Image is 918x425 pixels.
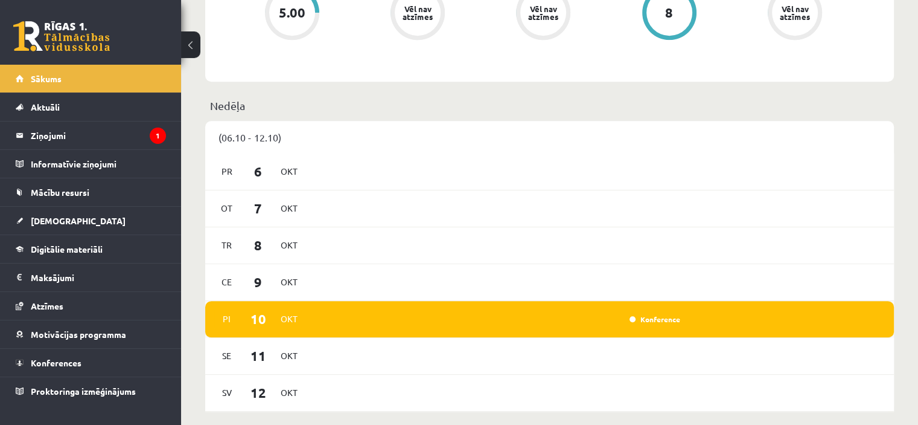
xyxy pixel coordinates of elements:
[16,377,166,405] a: Proktoringa izmēģinājums
[16,150,166,178] a: Informatīvie ziņojumi
[778,5,812,21] div: Vēl nav atzīmes
[630,314,680,324] a: Konference
[31,187,89,198] span: Mācību resursi
[276,273,302,291] span: Okt
[210,97,889,114] p: Nedēļa
[276,236,302,255] span: Okt
[31,300,63,311] span: Atzīmes
[13,21,110,51] a: Rīgas 1. Tālmācības vidusskola
[240,161,277,181] span: 6
[240,346,277,366] span: 11
[31,386,136,397] span: Proktoringa izmēģinājums
[31,215,126,226] span: [DEMOGRAPHIC_DATA]
[150,128,166,144] i: 1
[31,122,166,149] legend: Ziņojumi
[214,236,240,255] span: Tr
[276,346,302,365] span: Okt
[16,122,166,149] a: Ziņojumi1
[665,6,673,19] div: 8
[214,383,240,402] span: Sv
[31,150,166,178] legend: Informatīvie ziņojumi
[31,244,103,255] span: Digitālie materiāli
[214,310,240,328] span: Pi
[276,383,302,402] span: Okt
[240,198,277,218] span: 7
[31,329,126,340] span: Motivācijas programma
[16,349,166,377] a: Konferences
[16,65,166,92] a: Sākums
[31,357,81,368] span: Konferences
[16,178,166,206] a: Mācību resursi
[16,264,166,291] a: Maksājumi
[16,320,166,348] a: Motivācijas programma
[240,383,277,403] span: 12
[240,272,277,292] span: 9
[214,162,240,181] span: Pr
[16,235,166,263] a: Digitālie materiāli
[276,162,302,181] span: Okt
[16,292,166,320] a: Atzīmes
[401,5,435,21] div: Vēl nav atzīmes
[526,5,560,21] div: Vēl nav atzīmes
[276,199,302,218] span: Okt
[16,207,166,235] a: [DEMOGRAPHIC_DATA]
[240,309,277,329] span: 10
[240,235,277,255] span: 8
[31,264,166,291] legend: Maksājumi
[279,6,305,19] div: 5.00
[214,346,240,365] span: Se
[31,73,62,84] span: Sākums
[205,121,894,154] div: (06.10 - 12.10)
[31,102,60,112] span: Aktuāli
[214,199,240,218] span: Ot
[16,93,166,121] a: Aktuāli
[276,310,302,328] span: Okt
[214,273,240,291] span: Ce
